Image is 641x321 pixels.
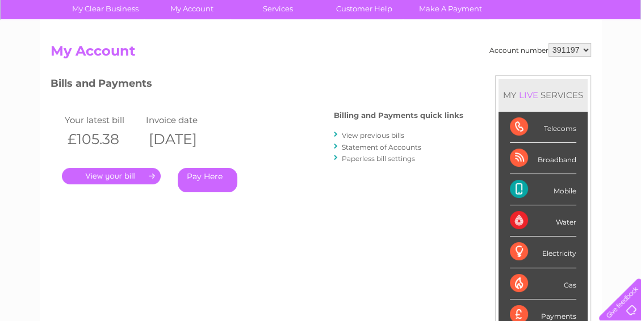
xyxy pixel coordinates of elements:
[510,174,576,205] div: Mobile
[517,90,541,100] div: LIVE
[489,43,591,57] div: Account number
[498,79,588,111] div: MY SERVICES
[51,43,591,65] h2: My Account
[143,128,225,151] th: [DATE]
[441,48,463,57] a: Water
[470,48,495,57] a: Energy
[62,128,144,151] th: £105.38
[342,143,421,151] a: Statement of Accounts
[510,268,576,299] div: Gas
[501,48,535,57] a: Telecoms
[62,112,144,128] td: Your latest bill
[334,111,463,120] h4: Billing and Payments quick links
[23,29,81,64] img: logo.png
[565,48,593,57] a: Contact
[510,112,576,143] div: Telecoms
[143,112,225,128] td: Invoice date
[342,131,404,140] a: View previous bills
[510,236,576,268] div: Electricity
[510,205,576,236] div: Water
[53,6,589,55] div: Clear Business is a trading name of Verastar Limited (registered in [GEOGRAPHIC_DATA] No. 3667643...
[604,48,630,57] a: Log out
[427,6,505,20] a: 0333 014 3131
[178,168,237,192] a: Pay Here
[62,168,161,184] a: .
[510,143,576,174] div: Broadband
[51,75,463,95] h3: Bills and Payments
[342,154,415,163] a: Paperless bill settings
[542,48,559,57] a: Blog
